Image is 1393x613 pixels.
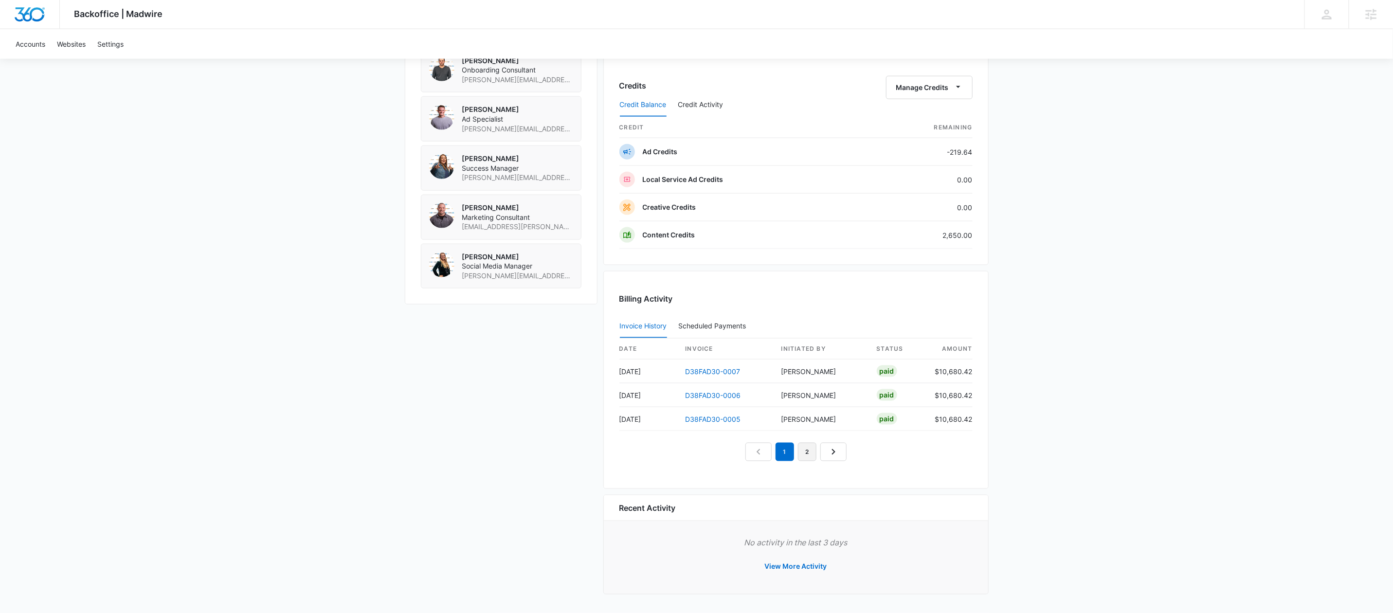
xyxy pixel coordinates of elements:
span: [EMAIL_ADDRESS][PERSON_NAME][DOMAIN_NAME] [462,222,573,232]
h3: Billing Activity [619,293,973,305]
th: status [869,339,927,360]
button: View More Activity [755,555,837,578]
td: 2,650.00 [869,221,973,249]
span: [PERSON_NAME][EMAIL_ADDRESS][PERSON_NAME][DOMAIN_NAME] [462,75,573,85]
p: [PERSON_NAME] [462,252,573,262]
a: Settings [91,29,129,59]
td: [DATE] [619,360,678,383]
div: Paid [877,389,897,401]
td: [PERSON_NAME] [774,360,869,383]
a: Page 2 [798,443,816,461]
td: 0.00 [869,166,973,194]
span: [PERSON_NAME][EMAIL_ADDRESS][PERSON_NAME][DOMAIN_NAME] [462,173,573,182]
td: -219.64 [869,138,973,166]
th: credit [619,117,869,138]
td: [DATE] [619,383,678,407]
button: Credit Balance [620,93,667,117]
div: Paid [877,413,897,425]
em: 1 [776,443,794,461]
img: Jenna Freeman [429,154,454,179]
a: D38FAD30-0007 [686,367,741,376]
th: Remaining [869,117,973,138]
button: Manage Credits [886,76,973,99]
p: Local Service Ad Credits [643,175,724,184]
td: [PERSON_NAME] [774,407,869,431]
div: Paid [877,365,897,377]
h3: Credits [619,80,647,91]
span: [PERSON_NAME][EMAIL_ADDRESS][DOMAIN_NAME] [462,271,573,281]
nav: Pagination [745,443,847,461]
a: D38FAD30-0006 [686,391,741,399]
p: [PERSON_NAME] [462,56,573,66]
td: $10,680.42 [927,407,973,431]
span: Onboarding Consultant [462,65,573,75]
th: invoice [678,339,774,360]
a: D38FAD30-0005 [686,415,741,423]
td: [PERSON_NAME] [774,383,869,407]
td: $10,680.42 [927,383,973,407]
h6: Recent Activity [619,502,676,514]
img: Matt Sheffer [429,203,454,228]
img: Tyler Pajak [429,56,454,81]
p: [PERSON_NAME] [462,154,573,163]
img: Scottlyn Wiggins [429,252,454,277]
p: [PERSON_NAME] [462,105,573,114]
td: [DATE] [619,407,678,431]
span: Social Media Manager [462,261,573,271]
img: Steven Warren [429,105,454,130]
p: Ad Credits [643,147,678,157]
button: Credit Activity [678,93,724,117]
p: Creative Credits [643,202,696,212]
td: $10,680.42 [927,360,973,383]
a: Next Page [820,443,847,461]
p: [PERSON_NAME] [462,203,573,213]
span: Backoffice | Madwire [74,9,163,19]
button: Invoice History [620,315,667,338]
p: No activity in the last 3 days [619,537,973,548]
th: amount [927,339,973,360]
a: Accounts [10,29,51,59]
span: Success Manager [462,163,573,173]
span: [PERSON_NAME][EMAIL_ADDRESS][PERSON_NAME][DOMAIN_NAME] [462,124,573,134]
span: Marketing Consultant [462,213,573,222]
div: Scheduled Payments [679,323,750,329]
th: Initiated By [774,339,869,360]
span: Ad Specialist [462,114,573,124]
th: date [619,339,678,360]
a: Websites [51,29,91,59]
p: Content Credits [643,230,695,240]
td: 0.00 [869,194,973,221]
